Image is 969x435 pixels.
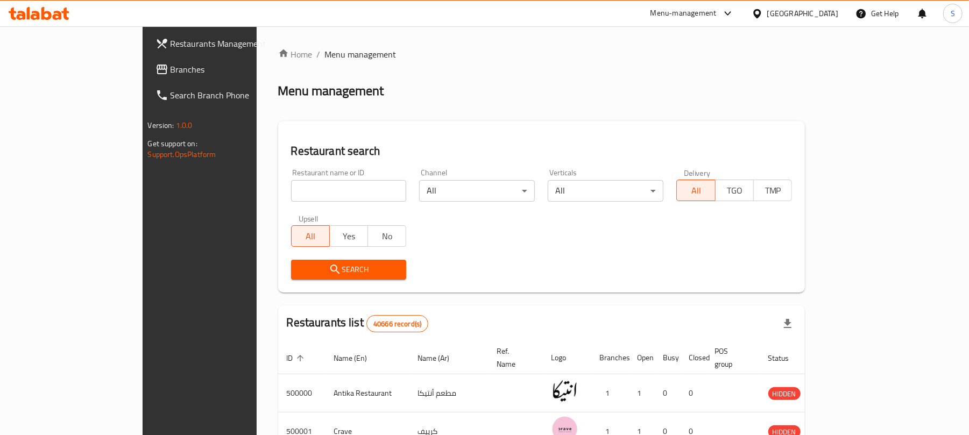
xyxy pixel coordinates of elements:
span: TMP [758,183,788,198]
a: Restaurants Management [147,31,305,56]
span: S [951,8,955,19]
td: 1 [629,374,655,412]
button: Search [291,260,407,280]
th: Open [629,341,655,374]
span: 40666 record(s) [367,319,428,329]
td: Antika Restaurant [326,374,409,412]
span: No [372,229,402,244]
span: Name (En) [334,352,381,365]
button: All [291,225,330,247]
label: Upsell [299,215,319,222]
th: Busy [655,341,681,374]
input: Search for restaurant name or ID.. [291,180,407,202]
span: Menu management [325,48,397,61]
span: Version: [148,118,174,132]
h2: Menu management [278,82,384,99]
a: Search Branch Phone [147,82,305,108]
span: All [681,183,711,198]
td: 0 [655,374,681,412]
a: Support.OpsPlatform [148,147,216,161]
span: Ref. Name [497,345,530,370]
h2: Restaurants list [287,315,429,332]
div: All [548,180,663,202]
span: All [296,229,326,244]
div: All [419,180,535,202]
div: Menu-management [650,7,717,20]
span: ID [287,352,307,365]
li: / [317,48,321,61]
label: Delivery [684,169,711,176]
span: Yes [334,229,364,244]
span: TGO [720,183,749,198]
th: Branches [591,341,629,374]
button: TMP [753,180,792,201]
span: Status [768,352,803,365]
span: Branches [171,63,296,76]
button: No [367,225,406,247]
td: 0 [681,374,706,412]
span: POS group [715,345,747,370]
button: Yes [329,225,368,247]
span: Restaurants Management [171,37,296,50]
div: HIDDEN [768,387,801,400]
h2: Restaurant search [291,143,793,159]
span: Search [300,263,398,276]
span: Get support on: [148,137,197,151]
span: Name (Ar) [418,352,464,365]
button: All [676,180,715,201]
th: Closed [681,341,706,374]
img: Antika Restaurant [551,377,578,404]
td: مطعم أنتيكا [409,374,489,412]
div: Export file [775,311,801,337]
td: 1 [591,374,629,412]
span: 1.0.0 [176,118,193,132]
a: Branches [147,56,305,82]
button: TGO [715,180,754,201]
span: HIDDEN [768,388,801,400]
span: Search Branch Phone [171,89,296,102]
th: Logo [543,341,591,374]
div: Total records count [366,315,428,332]
div: [GEOGRAPHIC_DATA] [767,8,838,19]
nav: breadcrumb [278,48,805,61]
